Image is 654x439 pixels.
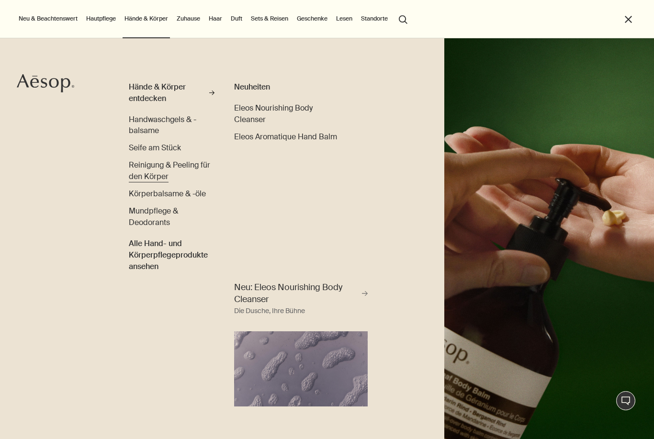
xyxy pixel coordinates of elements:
div: Hände & Körper entdecken [129,81,207,104]
a: Neu: Eleos Nourishing Body Cleanser Die Dusche, Ihre BühneBody cleanser foam in purple background [232,279,370,406]
a: Körperbalsame & -öle [129,188,206,200]
button: Live-Support Chat [616,391,635,410]
span: Neu: Eleos Nourishing Body Cleanser [234,281,360,305]
button: Menüpunkt "Suche" öffnen [395,10,412,28]
button: Schließen Sie das Menü [623,14,634,25]
span: Eleos Aromatique Hand Balm [234,132,337,142]
a: Sets & Reisen [249,13,290,24]
div: Neuheiten [234,81,339,93]
a: Seife am Stück [129,142,181,154]
span: Reinigung & Peeling für den Körper [129,160,210,181]
svg: Aesop [17,74,74,93]
a: Geschenke [295,13,329,24]
span: Alle Hand- und Körperpflegeprodukte ansehen [129,238,215,272]
button: Standorte [359,13,390,24]
a: Eleos Nourishing Body Cleanser [234,102,339,125]
span: Handwaschgels & -balsame [129,114,196,136]
a: Reinigung & Peeling für den Körper [129,159,215,182]
a: Zuhause [175,13,202,24]
button: Neu & Beachtenswert [17,13,79,24]
a: Hautpflege [84,13,118,24]
span: Mundpflege & Deodorants [129,206,178,227]
a: Lesen [334,13,354,24]
span: Körperbalsame & -öle [129,189,206,199]
a: Aesop [17,74,74,95]
span: Seife am Stück [129,143,181,153]
div: Die Dusche, Ihre Bühne [234,305,305,317]
img: A hand holding the pump dispensing Geranium Leaf Body Balm on to hand. [444,38,654,439]
span: Eleos Nourishing Body Cleanser [234,103,313,124]
a: Alle Hand- und Körperpflegeprodukte ansehen [129,234,215,272]
a: Haar [207,13,224,24]
a: Handwaschgels & -balsame [129,114,215,137]
a: Mundpflege & Deodorants [129,205,215,228]
a: Hände & Körper entdecken [129,81,215,108]
a: Eleos Aromatique Hand Balm [234,131,337,143]
a: Duft [229,13,244,24]
a: Hände & Körper [123,13,170,24]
